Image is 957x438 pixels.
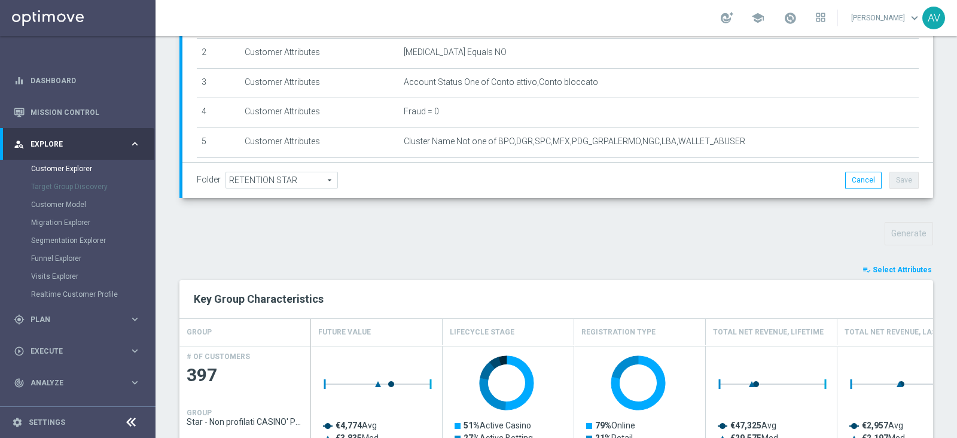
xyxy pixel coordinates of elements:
[336,421,377,430] text: Avg
[31,379,129,387] span: Analyze
[187,352,250,361] h4: # OF CUSTOMERS
[240,98,399,128] td: Customer Attributes
[240,68,399,98] td: Customer Attributes
[187,417,304,427] span: Star - Non profilati CASINO' PROMO MS1 1M (3m)
[13,108,141,117] button: Mission Control
[31,141,129,148] span: Explore
[464,421,480,430] tspan: 51%
[14,314,25,325] i: gps_fixed
[187,409,212,417] h4: GROUP
[31,316,129,323] span: Plan
[318,322,371,343] h4: Future Value
[129,138,141,150] i: keyboard_arrow_right
[845,172,882,188] button: Cancel
[31,196,154,214] div: Customer Model
[14,378,129,388] div: Analyze
[31,267,154,285] div: Visits Explorer
[31,164,124,174] a: Customer Explorer
[187,322,212,343] h4: GROUP
[14,96,141,128] div: Mission Control
[14,314,129,325] div: Plan
[908,11,921,25] span: keyboard_arrow_down
[197,98,240,128] td: 4
[922,7,945,29] div: AV
[31,178,154,196] div: Target Group Discovery
[404,47,507,57] span: [MEDICAL_DATA] Equals NO
[240,157,399,187] td: Customer Attributes
[31,348,129,355] span: Execute
[240,39,399,69] td: Customer Attributes
[13,346,141,356] button: play_circle_outline Execute keyboard_arrow_right
[31,254,124,263] a: Funnel Explorer
[862,266,871,274] i: playlist_add_check
[194,292,919,306] h2: Key Group Characteristics
[713,322,824,343] h4: Total Net Revenue, Lifetime
[336,421,362,430] tspan: €4,774
[450,322,514,343] h4: Lifecycle Stage
[404,77,598,87] span: Account Status One of Conto attivo,Conto bloccato
[197,39,240,69] td: 2
[31,232,154,250] div: Segmentation Explorer
[12,417,23,428] i: settings
[14,139,129,150] div: Explore
[730,421,761,430] tspan: €47,325
[187,364,304,387] span: 397
[31,272,124,281] a: Visits Explorer
[14,75,25,86] i: equalizer
[13,378,141,388] button: track_changes Analyze keyboard_arrow_right
[31,96,141,128] a: Mission Control
[595,421,611,430] tspan: 79%
[14,346,25,357] i: play_circle_outline
[31,218,124,227] a: Migration Explorer
[31,200,124,209] a: Customer Model
[31,290,124,299] a: Realtime Customer Profile
[31,160,154,178] div: Customer Explorer
[885,222,933,245] button: Generate
[13,315,141,324] button: gps_fixed Plan keyboard_arrow_right
[464,421,531,430] text: Active Casino
[31,236,124,245] a: Segmentation Explorer
[873,266,932,274] span: Select Attributes
[31,65,141,96] a: Dashboard
[129,314,141,325] i: keyboard_arrow_right
[240,127,399,157] td: Customer Attributes
[14,65,141,96] div: Dashboard
[197,157,240,187] td: 6
[197,68,240,98] td: 3
[197,127,240,157] td: 5
[404,107,439,117] span: Fraud = 0
[197,175,221,185] label: Folder
[14,139,25,150] i: person_search
[14,378,25,388] i: track_changes
[31,214,154,232] div: Migration Explorer
[862,421,888,430] tspan: €2,957
[129,377,141,388] i: keyboard_arrow_right
[13,139,141,149] button: person_search Explore keyboard_arrow_right
[850,9,922,27] a: [PERSON_NAME]keyboard_arrow_down
[730,421,776,430] text: Avg
[404,136,745,147] span: Cluster Name Not one of BPO,DGR,SPC,MFX,PDG_GRPALERMO,NGC,LBA,WALLET_ABUSER
[861,263,933,276] button: playlist_add_check Select Attributes
[862,421,903,430] text: Avg
[751,11,764,25] span: school
[31,250,154,267] div: Funnel Explorer
[14,346,129,357] div: Execute
[595,421,635,430] text: Online
[129,345,141,357] i: keyboard_arrow_right
[31,285,154,303] div: Realtime Customer Profile
[581,322,656,343] h4: Registration Type
[13,76,141,86] button: equalizer Dashboard
[889,172,919,188] button: Save
[29,419,65,426] a: Settings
